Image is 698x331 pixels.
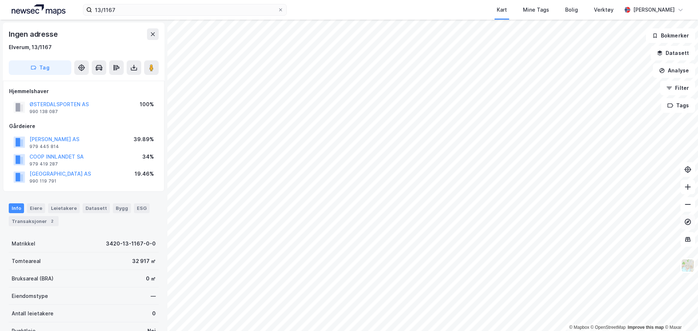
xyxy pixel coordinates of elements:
[12,257,41,266] div: Tomteareal
[48,203,80,213] div: Leietakere
[523,5,549,14] div: Mine Tags
[12,292,48,300] div: Eiendomstype
[9,28,59,40] div: Ingen adresse
[83,203,110,213] div: Datasett
[9,216,59,226] div: Transaksjoner
[106,239,156,248] div: 3420-13-1167-0-0
[135,170,154,178] div: 19.46%
[12,274,53,283] div: Bruksareal (BRA)
[646,28,695,43] button: Bokmerker
[9,203,24,213] div: Info
[662,296,698,331] div: Kontrollprogram for chat
[660,81,695,95] button: Filter
[12,309,53,318] div: Antall leietakere
[497,5,507,14] div: Kart
[569,325,589,330] a: Mapbox
[12,4,66,15] img: logo.a4113a55bc3d86da70a041830d287a7e.svg
[48,218,56,225] div: 2
[92,4,278,15] input: Søk på adresse, matrikkel, gårdeiere, leietakere eller personer
[29,161,58,167] div: 979 419 287
[140,100,154,109] div: 100%
[661,98,695,113] button: Tags
[151,292,156,300] div: —
[146,274,156,283] div: 0 ㎡
[9,43,52,52] div: Elverum, 13/1167
[594,5,614,14] div: Verktøy
[633,5,675,14] div: [PERSON_NAME]
[132,257,156,266] div: 32 917 ㎡
[9,87,158,96] div: Hjemmelshaver
[134,203,150,213] div: ESG
[628,325,664,330] a: Improve this map
[591,325,626,330] a: OpenStreetMap
[29,144,59,149] div: 979 445 814
[9,122,158,131] div: Gårdeiere
[651,46,695,60] button: Datasett
[27,203,45,213] div: Eiere
[565,5,578,14] div: Bolig
[12,239,35,248] div: Matrikkel
[9,60,71,75] button: Tag
[29,178,56,184] div: 990 119 791
[681,259,695,272] img: Z
[29,109,58,115] div: 990 138 087
[662,296,698,331] iframe: Chat Widget
[134,135,154,144] div: 39.89%
[653,63,695,78] button: Analyse
[113,203,131,213] div: Bygg
[152,309,156,318] div: 0
[142,152,154,161] div: 34%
